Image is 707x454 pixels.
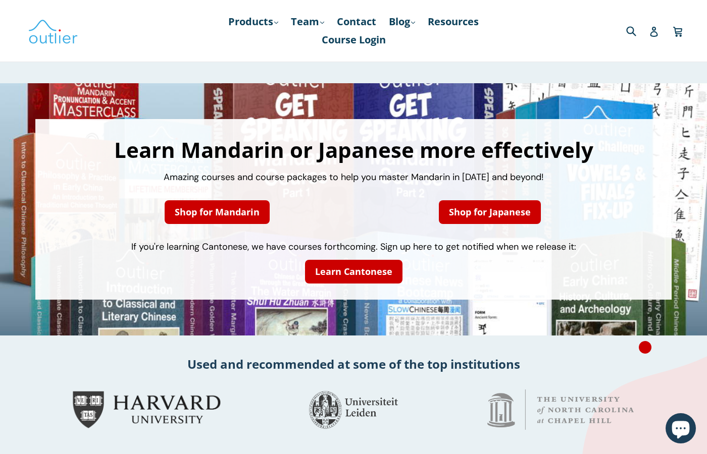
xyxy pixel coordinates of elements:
[28,16,78,45] img: Outlier Linguistics
[439,200,541,224] a: Shop for Japanese
[223,13,283,31] a: Products
[45,139,662,160] h1: Learn Mandarin or Japanese more effectively
[663,413,699,446] inbox-online-store-chat: Shopify online store chat
[165,200,270,224] a: Shop for Mandarin
[624,20,651,41] input: Search
[164,171,544,183] span: Amazing courses and course packages to help you master Mandarin in [DATE] and beyond!
[286,13,329,31] a: Team
[332,13,381,31] a: Contact
[384,13,420,31] a: Blog
[423,13,484,31] a: Resources
[305,260,402,283] a: Learn Cantonese
[131,241,576,253] span: If you're learning Cantonese, we have courses forthcoming. Sign up here to get notified when we r...
[317,31,391,49] a: Course Login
